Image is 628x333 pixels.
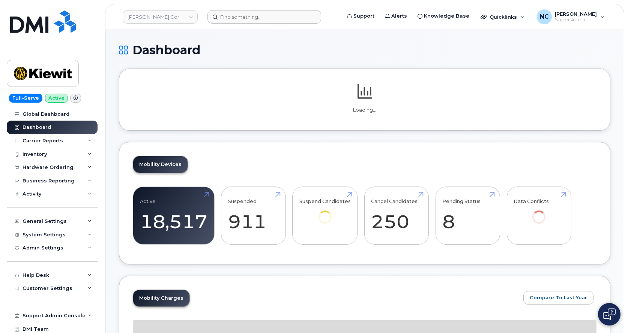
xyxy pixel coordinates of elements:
img: Open chat [603,308,616,320]
a: Active 18,517 [140,191,207,240]
a: Mobility Devices [133,156,188,173]
a: Pending Status 8 [442,191,493,240]
a: Mobility Charges [133,290,189,306]
a: Data Conflicts [514,191,564,234]
button: Compare To Last Year [523,291,593,305]
a: Cancel Candidates 250 [371,191,422,240]
p: Loading... [133,107,596,113]
h1: Dashboard [119,43,610,57]
a: Suspended 911 [228,191,279,240]
span: Compare To Last Year [530,294,587,301]
a: Suspend Candidates [299,191,351,234]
